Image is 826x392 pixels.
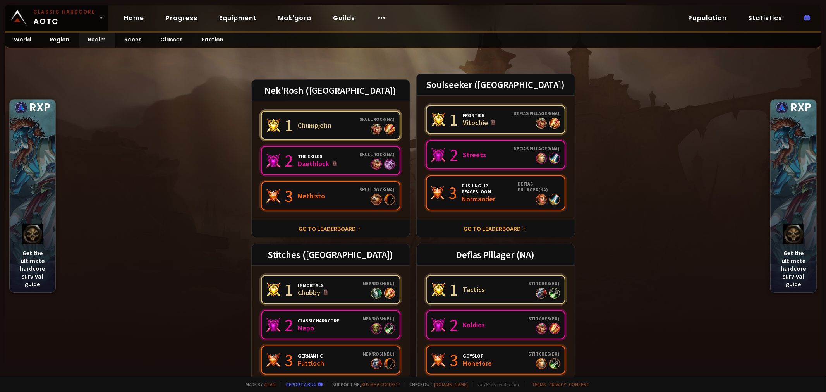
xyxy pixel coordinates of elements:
div: RXP [10,100,55,116]
div: Stitches ( EU ) [529,316,560,322]
a: Terms [532,382,546,387]
div: Stitches ( EU ) [529,351,560,357]
a: rxp logoRXPlogo hcGet the ultimate hardcore survival guide [9,99,56,293]
img: rxp logo [15,101,27,114]
div: Tactics [463,285,485,294]
a: Buy me a coffee [362,382,400,387]
a: Guilds [327,10,361,26]
div: Skull Rock ( NA ) [360,187,395,193]
img: rxp logo [776,101,788,114]
div: Nek'Rosh ( EU ) [363,316,395,322]
a: 2KoldiosStitches(EU) [426,310,565,339]
a: Statistics [742,10,788,26]
a: 1TacticsStitches(EU) [426,275,565,304]
div: Defias Pillager ( NA ) [518,181,560,193]
div: Defias Pillager (NA) [416,244,575,266]
a: Faction [192,33,233,48]
small: Classic Hardcore [33,9,95,15]
a: [DOMAIN_NAME] [434,382,468,387]
a: 3GOYSLOPMoneforeStitches(EU) [426,346,565,375]
div: Stitches ( EU ) [529,280,560,286]
a: Classes [151,33,192,48]
div: Frontier [463,112,496,118]
div: RXP [771,100,816,116]
div: Normander [462,194,513,203]
span: Support me, [328,382,400,387]
a: World [5,33,40,48]
span: Made by [241,382,276,387]
a: 1ChumpjohnSkull Rock(NA) [261,111,400,140]
a: Home [118,10,150,26]
div: Methisto [298,191,325,200]
a: Classic HardcoreAOTC [5,5,108,31]
div: Defias Pillager ( NA ) [514,146,560,151]
div: Skull Rock ( NA ) [360,116,395,122]
span: Checkout [405,382,468,387]
a: 2Classic HardcoreNepoNek'Rosh(EU) [261,310,400,339]
a: 3MethistoSkull Rock(NA) [261,181,400,210]
a: Consent [569,382,590,387]
div: GOYSLOP [463,353,492,359]
div: Chubby [298,288,328,297]
a: Report a bug [287,382,317,387]
a: Population [682,10,733,26]
a: 1FrontierVitochieDefias Pillager(NA) [426,105,565,134]
a: Realm [79,33,115,48]
div: Nepo [298,323,340,332]
div: Koldios [463,320,485,329]
div: Nek'Rosh ( EU ) [363,351,395,357]
a: Progress [160,10,204,26]
a: 2The ExilesDaethlockSkull Rock(NA) [261,146,400,175]
div: Vitochie [463,118,496,127]
div: Get the ultimate hardcore survival guide [10,220,55,292]
div: Soulseeker ([GEOGRAPHIC_DATA]) [416,74,575,96]
img: logo hc [22,224,43,244]
div: Classic Hardcore [298,318,340,323]
a: 3German HCFuttlochNek'Rosh(EU) [261,346,400,375]
div: German HC [298,353,325,359]
span: v. d752d5 - production [473,382,519,387]
a: Privacy [550,382,566,387]
a: 2StreetsDefias Pillager(NA) [426,140,565,169]
a: a fan [264,382,276,387]
span: AOTC [33,9,95,27]
a: Equipment [213,10,263,26]
div: Futtloch [298,359,325,368]
div: Nek'Rosh ([GEOGRAPHIC_DATA]) [251,79,410,101]
a: 3Pushing Up PeacebloomNormanderDefias Pillager(NA) [426,175,565,210]
a: 1ImmortalsChubbyNek'Rosh(EU) [261,275,400,304]
a: rxp logoRXPlogo hcGet the ultimate hardcore survival guide [770,99,817,293]
div: Daethlock [298,159,337,168]
div: Pushing Up Peacebloom [462,183,513,194]
div: Get the ultimate hardcore survival guide [771,220,816,292]
a: Go to leaderboard [299,225,356,232]
a: Region [40,33,79,48]
div: Defias Pillager ( NA ) [514,110,560,116]
div: Stitches ([GEOGRAPHIC_DATA]) [251,244,410,266]
div: The Exiles [298,153,337,159]
div: Skull Rock ( NA ) [360,151,395,157]
div: Streets [463,150,486,159]
a: Races [115,33,151,48]
a: Mak'gora [272,10,318,26]
img: logo hc [783,224,804,244]
div: Nek'Rosh ( EU ) [363,280,395,286]
div: Monefore [463,359,492,368]
div: Immortals [298,282,328,288]
a: Go to leaderboard [464,225,521,232]
div: Chumpjohn [298,121,332,130]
